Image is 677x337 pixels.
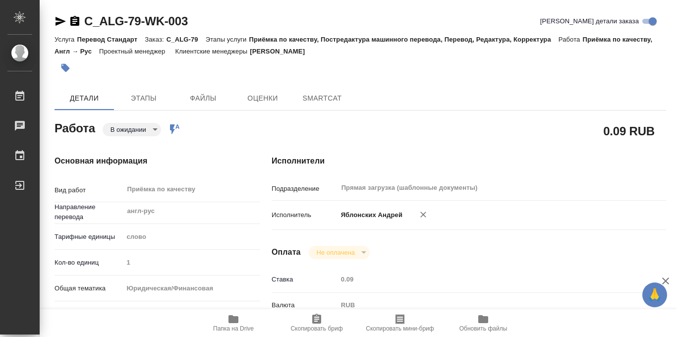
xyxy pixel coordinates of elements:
button: Скопировать мини-бриф [358,309,442,337]
button: Папка на Drive [192,309,275,337]
p: C_ALG-79 [167,36,206,43]
p: Услуга [55,36,77,43]
span: [PERSON_NAME] детали заказа [540,16,639,26]
p: Ставка [272,275,338,284]
p: Приёмка по качеству, Постредактура машинного перевода, Перевод, Редактура, Корректура [249,36,559,43]
h2: 0.09 RUB [603,122,655,139]
button: Скопировать ссылку [69,15,81,27]
p: Проектный менеджер [99,48,168,55]
p: Яблонских Андрей [338,210,402,220]
div: В ожидании [309,246,370,259]
span: SmartCat [298,92,346,105]
h2: Работа [55,118,95,136]
span: Этапы [120,92,168,105]
div: Юридическая/Финансовая [123,280,260,297]
span: Детали [60,92,108,105]
span: 🙏 [646,284,663,305]
div: RUB [338,297,633,314]
h4: Исполнители [272,155,666,167]
h4: Оплата [272,246,301,258]
p: Перевод Стандарт [77,36,145,43]
button: Не оплачена [314,248,358,257]
p: Клиентские менеджеры [175,48,250,55]
div: Стандартные юридические документы, договоры, уставы [123,306,260,323]
button: Обновить файлы [442,309,525,337]
p: Вид работ [55,185,123,195]
button: Скопировать ссылку для ЯМессенджера [55,15,66,27]
button: 🙏 [642,282,667,307]
span: Скопировать мини-бриф [366,325,434,332]
p: Общая тематика [55,283,123,293]
p: Валюта [272,300,338,310]
div: В ожидании [103,123,161,136]
button: Удалить исполнителя [412,204,434,225]
p: Направление перевода [55,202,123,222]
input: Пустое поле [338,272,633,286]
input: Пустое поле [123,255,260,270]
button: Добавить тэг [55,57,76,79]
p: Этапы услуги [206,36,249,43]
span: Обновить файлы [459,325,508,332]
p: Исполнитель [272,210,338,220]
button: Скопировать бриф [275,309,358,337]
div: слово [123,228,260,245]
p: Заказ: [145,36,166,43]
button: В ожидании [108,125,149,134]
span: Файлы [179,92,227,105]
p: Подразделение [272,184,338,194]
h4: Основная информация [55,155,232,167]
p: Кол-во единиц [55,258,123,268]
p: [PERSON_NAME] [250,48,312,55]
a: C_ALG-79-WK-003 [84,14,188,28]
span: Папка на Drive [213,325,254,332]
p: Работа [559,36,583,43]
span: Оценки [239,92,286,105]
p: Тарифные единицы [55,232,123,242]
span: Скопировать бриф [290,325,342,332]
